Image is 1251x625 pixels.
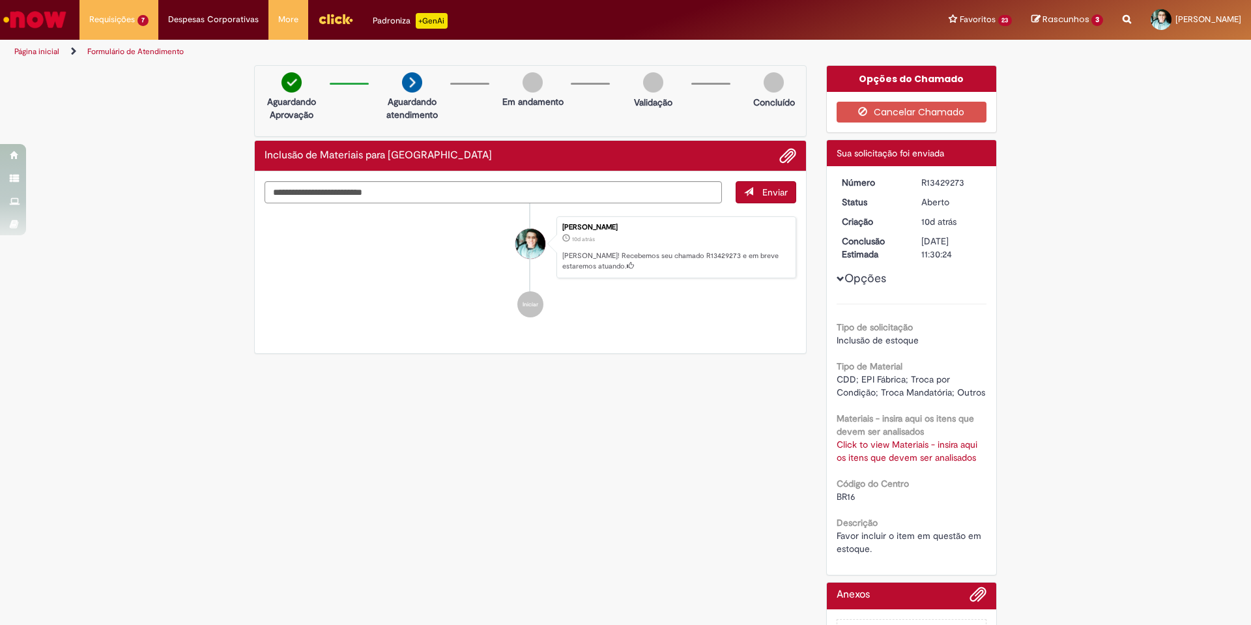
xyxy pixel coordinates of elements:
a: Página inicial [14,46,59,57]
p: Validação [634,96,672,109]
span: 10d atrás [572,235,595,243]
span: Rascunhos [1042,13,1089,25]
button: Enviar [736,181,796,203]
b: Descrição [837,517,878,529]
span: Despesas Corporativas [168,13,259,26]
textarea: Digite sua mensagem aqui... [265,181,722,203]
b: Tipo de solicitação [837,321,913,333]
span: 23 [998,15,1013,26]
span: Favoritos [960,13,996,26]
div: [DATE] 11:30:24 [921,235,982,261]
img: ServiceNow [1,7,68,33]
p: Aguardando atendimento [381,95,444,121]
dt: Número [832,176,912,189]
span: [PERSON_NAME] [1175,14,1241,25]
p: Em andamento [502,95,564,108]
img: img-circle-grey.png [764,72,784,93]
dt: Criação [832,215,912,228]
img: click_logo_yellow_360x200.png [318,9,353,29]
span: 3 [1091,14,1103,26]
span: Favor incluir o item em questão em estoque. [837,530,984,555]
span: More [278,13,298,26]
span: Sua solicitação foi enviada [837,147,944,159]
p: Concluído [753,96,795,109]
img: img-circle-grey.png [523,72,543,93]
h2: Anexos [837,589,870,601]
button: Adicionar anexos [970,586,986,609]
p: Aguardando Aprovação [260,95,323,121]
span: 7 [137,15,149,26]
span: Enviar [762,186,788,198]
b: Materiais - insira aqui os itens que devem ser analisados [837,413,974,437]
div: R13429273 [921,176,982,189]
div: Jean Carlos Ramos Da Silva [515,229,545,259]
p: +GenAi [416,13,448,29]
button: Adicionar anexos [779,147,796,164]
h2: Inclusão de Materiais para Estoques Histórico de tíquete [265,150,492,162]
dt: Conclusão Estimada [832,235,912,261]
a: Formulário de Atendimento [87,46,184,57]
ul: Trilhas de página [10,40,824,64]
time: 19/08/2025 15:30:20 [572,235,595,243]
button: Cancelar Chamado [837,102,987,123]
li: Jean Carlos Ramos Da Silva [265,216,796,279]
ul: Histórico de tíquete [265,203,796,331]
div: 19/08/2025 15:30:20 [921,215,982,228]
time: 19/08/2025 15:30:20 [921,216,956,227]
span: Inclusão de estoque [837,334,919,346]
span: Requisições [89,13,135,26]
a: Rascunhos [1031,14,1103,26]
img: arrow-next.png [402,72,422,93]
b: Código do Centro [837,478,909,489]
div: Aberto [921,196,982,209]
span: BR16 [837,491,856,502]
div: [PERSON_NAME] [562,224,789,231]
b: Tipo de Material [837,360,902,372]
span: 10d atrás [921,216,956,227]
div: Opções do Chamado [827,66,997,92]
span: CDD; EPI Fábrica; Troca por Condição; Troca Mandatória; Outros [837,373,985,398]
a: Click to view Materiais - insira aqui os itens que devem ser analisados [837,439,977,463]
img: img-circle-grey.png [643,72,663,93]
dt: Status [832,196,912,209]
p: [PERSON_NAME]! Recebemos seu chamado R13429273 e em breve estaremos atuando. [562,251,789,271]
img: check-circle-green.png [281,72,302,93]
div: Padroniza [373,13,448,29]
